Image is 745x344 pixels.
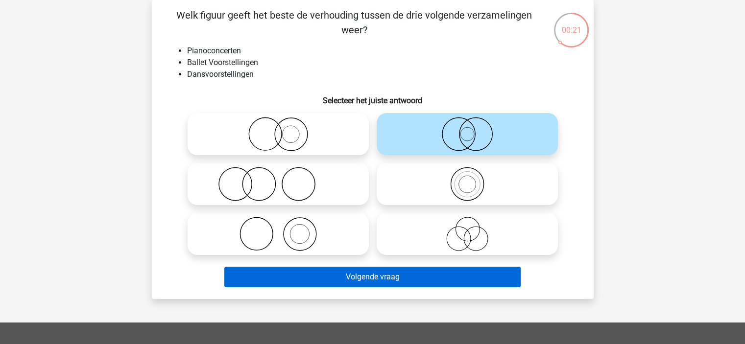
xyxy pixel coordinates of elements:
div: 00:21 [553,12,590,36]
p: Welk figuur geeft het beste de verhouding tussen de drie volgende verzamelingen weer? [168,8,541,37]
li: Dansvoorstellingen [187,69,578,80]
li: Ballet Voorstellingen [187,57,578,69]
h6: Selecteer het juiste antwoord [168,88,578,105]
button: Volgende vraag [224,267,521,287]
li: Pianoconcerten [187,45,578,57]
